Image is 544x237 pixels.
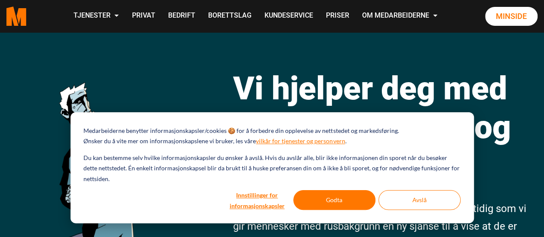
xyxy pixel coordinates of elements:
div: Cookie banner [71,112,474,223]
a: Bedrift [161,1,201,31]
a: Borettslag [201,1,258,31]
a: Privat [125,1,161,31]
p: Medarbeiderne benytter informasjonskapsler/cookies 🍪 for å forbedre din opplevelse av nettstedet ... [83,126,399,136]
h1: Vi hjelper deg med flytting, rydding og avfallskjøring [233,69,538,185]
a: Priser [319,1,355,31]
button: Avslå [378,190,461,210]
p: Ønsker du å vite mer om informasjonskapslene vi bruker, les våre . [83,136,346,147]
a: vilkår for tjenester og personvern [256,136,345,147]
a: Kundeservice [258,1,319,31]
button: Godta [293,190,375,210]
p: Du kan bestemme selv hvilke informasjonskapsler du ønsker å avslå. Hvis du avslår alle, blir ikke... [83,153,460,185]
button: Innstillinger for informasjonskapsler [224,190,290,210]
a: Minside [485,7,538,26]
a: Om Medarbeiderne [355,1,444,31]
a: Tjenester [67,1,125,31]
